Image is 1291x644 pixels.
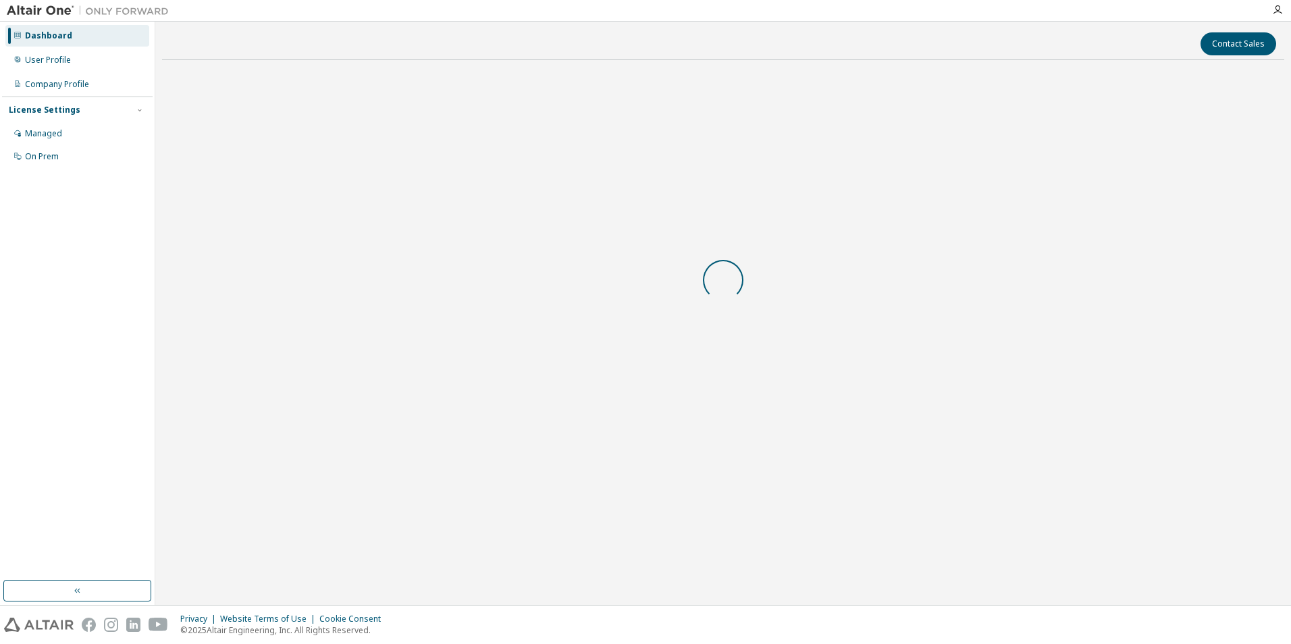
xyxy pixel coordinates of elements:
div: Privacy [180,614,220,624]
button: Contact Sales [1201,32,1276,55]
div: Managed [25,128,62,139]
img: facebook.svg [82,618,96,632]
img: instagram.svg [104,618,118,632]
div: Cookie Consent [319,614,389,624]
div: License Settings [9,105,80,115]
div: Dashboard [25,30,72,41]
img: altair_logo.svg [4,618,74,632]
img: youtube.svg [149,618,168,632]
div: On Prem [25,151,59,162]
p: © 2025 Altair Engineering, Inc. All Rights Reserved. [180,624,389,636]
img: linkedin.svg [126,618,140,632]
div: User Profile [25,55,71,65]
div: Website Terms of Use [220,614,319,624]
img: Altair One [7,4,176,18]
div: Company Profile [25,79,89,90]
